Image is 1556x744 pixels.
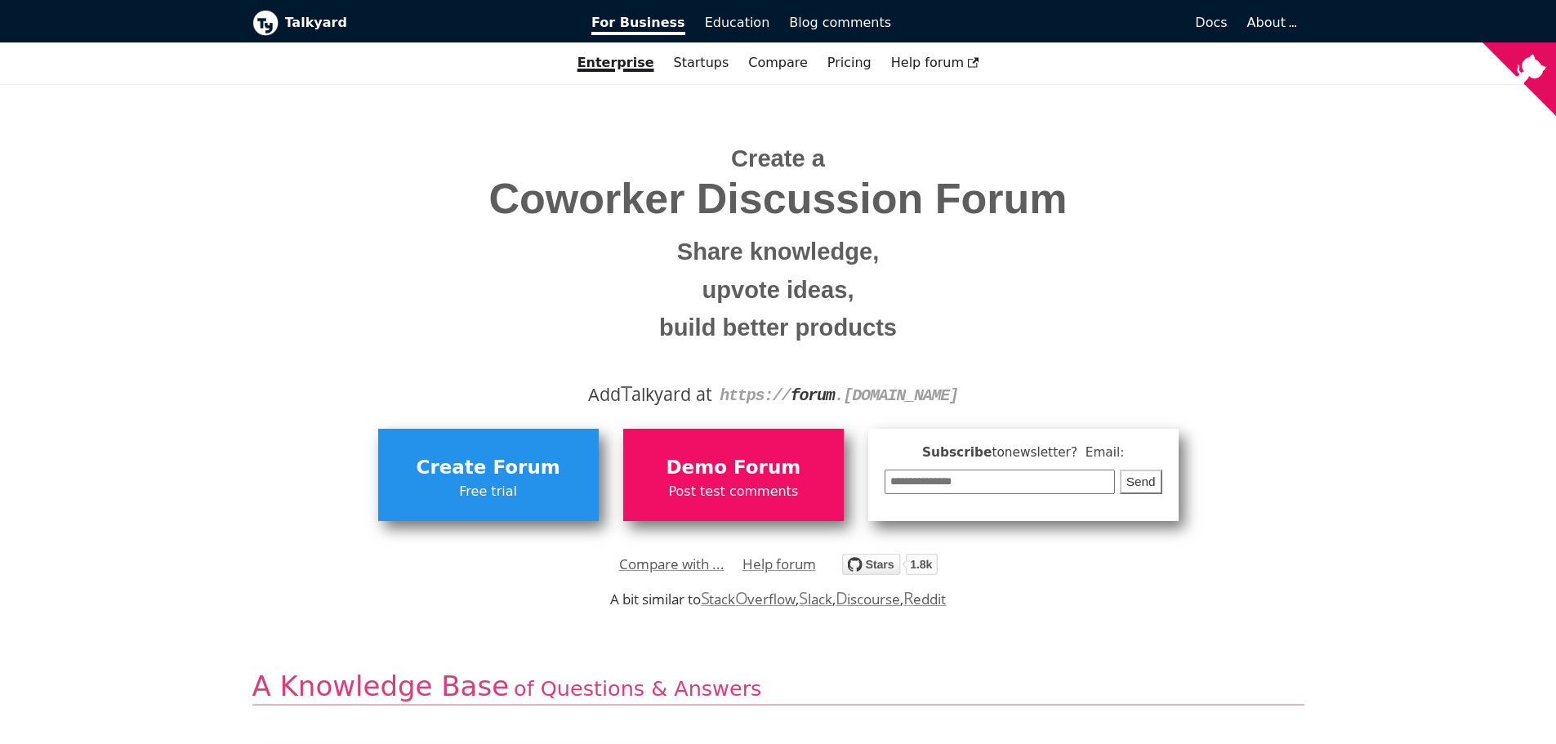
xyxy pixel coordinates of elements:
[735,586,748,609] span: O
[842,556,938,580] a: Star debiki/talkyard on GitHub
[591,15,685,35] span: For Business
[619,552,724,577] a: Compare with ...
[836,590,900,608] a: Discourse
[891,55,979,70] span: Help forum
[568,49,664,77] a: Enterprise
[695,9,780,37] a: Education
[514,676,761,701] span: of Questions & Answers
[664,49,739,77] a: Startups
[903,586,914,609] span: R
[701,590,796,608] a: StackOverflow
[252,10,279,36] img: Talkyard logo
[378,429,599,520] a: Create ForumFree trial
[631,481,836,502] span: Post test comments
[901,9,1237,37] a: Docs
[789,15,891,30] span: Blog comments
[885,443,1162,463] span: Subscribe
[881,49,989,77] a: Help forum
[818,49,881,77] a: Pricing
[265,381,1292,408] div: Add alkyard at
[265,309,1292,347] small: build better products
[799,590,832,608] a: Slack
[731,145,825,172] span: Create a
[265,271,1292,310] small: upvote ideas,
[1247,15,1295,30] a: About
[791,386,835,405] strong: forum
[701,586,710,609] span: S
[836,586,848,609] span: D
[285,12,569,33] b: Talkyard
[621,378,632,408] span: T
[842,554,938,575] img: talkyard.svg
[992,445,1124,460] span: to newsletter ? Email:
[1195,15,1227,30] span: Docs
[779,9,901,37] a: Blog comments
[799,586,808,609] span: S
[265,233,1292,271] small: Share knowledge,
[252,10,569,36] a: Talkyard logoTalkyard
[623,429,844,520] a: Demo ForumPost test comments
[720,386,958,405] code: https:// . [DOMAIN_NAME]
[903,590,946,608] a: Reddit
[252,669,1304,706] h2: A Knowledge Base
[705,15,770,30] span: Education
[1120,470,1162,495] button: Send
[386,481,591,502] span: Free trial
[582,9,695,37] a: For Business
[748,55,808,70] a: Compare
[265,176,1292,222] span: Coworker Discussion Forum
[742,552,816,577] a: Help forum
[631,452,836,483] span: Demo Forum
[386,452,591,483] span: Create Forum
